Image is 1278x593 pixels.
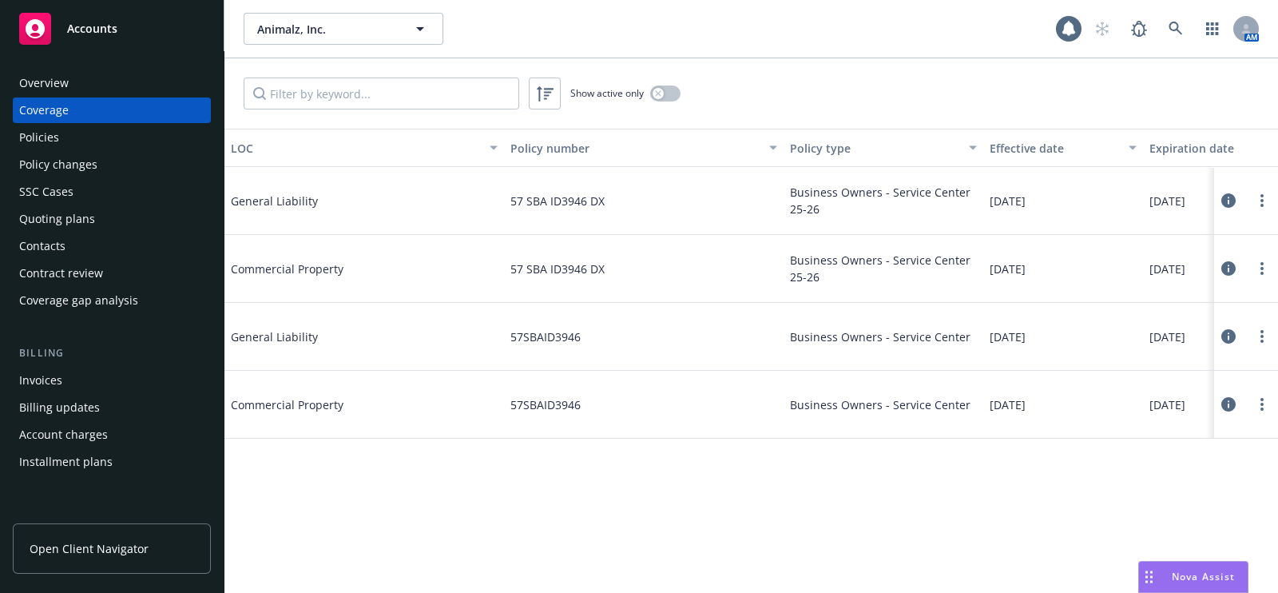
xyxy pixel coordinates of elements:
[790,140,959,157] div: Policy type
[1123,13,1155,45] a: Report a Bug
[19,206,95,232] div: Quoting plans
[13,345,211,361] div: Billing
[1086,13,1118,45] a: Start snowing
[224,129,504,167] button: LOC
[1252,327,1272,346] a: more
[13,368,211,393] a: Invoices
[990,140,1119,157] div: Effective date
[983,129,1143,167] button: Effective date
[231,193,470,209] span: General Liability
[1197,13,1228,45] a: Switch app
[784,129,983,167] button: Policy type
[1139,562,1159,592] div: Drag to move
[1149,193,1185,209] span: [DATE]
[13,288,211,313] a: Coverage gap analysis
[990,193,1026,209] span: [DATE]
[1138,561,1248,593] button: Nova Assist
[790,184,977,217] span: Business Owners - Service Center 25-26
[231,140,480,157] div: LOC
[570,86,644,100] span: Show active only
[510,193,605,209] span: 57 SBA ID3946 DX
[1149,396,1185,413] span: [DATE]
[790,396,970,413] span: Business Owners - Service Center
[510,140,760,157] div: Policy number
[244,78,519,109] input: Filter by keyword...
[990,328,1026,345] span: [DATE]
[13,507,211,523] div: Tools
[1252,395,1272,414] a: more
[19,288,138,313] div: Coverage gap analysis
[231,261,470,277] span: Commercial Property
[1160,13,1192,45] a: Search
[231,328,470,345] span: General Liability
[13,261,211,286] a: Contract review
[19,125,59,150] div: Policies
[19,261,103,286] div: Contract review
[13,422,211,448] a: Account charges
[1149,328,1185,345] span: [DATE]
[257,21,395,38] span: Animalz, Inc.
[19,449,113,475] div: Installment plans
[19,70,69,96] div: Overview
[990,396,1026,413] span: [DATE]
[504,129,784,167] button: Policy number
[990,261,1026,277] span: [DATE]
[13,152,211,177] a: Policy changes
[13,70,211,96] a: Overview
[790,252,977,285] span: Business Owners - Service Center 25-26
[67,22,117,35] span: Accounts
[30,540,149,557] span: Open Client Navigator
[1252,259,1272,278] a: more
[13,179,211,205] a: SSC Cases
[244,13,443,45] button: Animalz, Inc.
[19,233,65,259] div: Contacts
[510,396,581,413] span: 57SBAID3946
[790,328,970,345] span: Business Owners - Service Center
[13,125,211,150] a: Policies
[13,449,211,475] a: Installment plans
[13,395,211,420] a: Billing updates
[19,368,62,393] div: Invoices
[19,98,69,123] div: Coverage
[19,152,97,177] div: Policy changes
[13,6,211,51] a: Accounts
[1149,261,1185,277] span: [DATE]
[1252,191,1272,210] a: more
[1172,570,1235,583] span: Nova Assist
[19,422,108,448] div: Account charges
[13,98,211,123] a: Coverage
[19,395,100,420] div: Billing updates
[13,206,211,232] a: Quoting plans
[19,179,73,205] div: SSC Cases
[510,261,605,277] span: 57 SBA ID3946 DX
[510,328,581,345] span: 57SBAID3946
[231,396,470,413] span: Commercial Property
[13,233,211,259] a: Contacts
